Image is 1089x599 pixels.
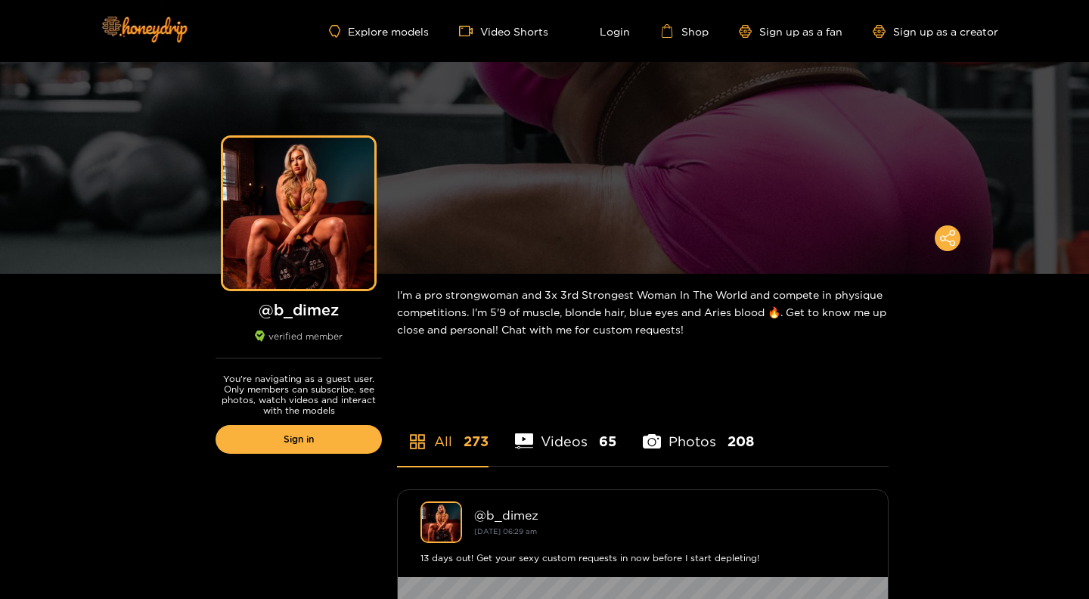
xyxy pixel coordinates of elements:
span: video-camera [459,24,480,38]
span: 273 [464,432,489,451]
div: 13 days out! Get your sexy custom requests in now before I start depleting! [420,551,865,566]
li: Videos [515,398,616,466]
a: Shop [660,24,709,38]
p: You're navigating as a guest user. Only members can subscribe, see photos, watch videos and inter... [216,374,382,416]
li: Photos [643,398,754,466]
a: Login [579,24,630,38]
a: Video Shorts [459,24,548,38]
a: Sign in [216,425,382,454]
li: All [397,398,489,466]
div: @ b_dimez [474,508,865,522]
span: 208 [728,432,754,451]
h1: @ b_dimez [216,300,382,319]
a: Sign up as a creator [873,25,998,38]
a: Sign up as a fan [739,25,842,38]
img: b_dimez [420,501,462,543]
span: appstore [408,433,427,451]
small: [DATE] 06:29 am [474,527,537,535]
span: 65 [599,432,616,451]
div: I'm a pro strongwoman and 3x 3rd Strongest Woman In The World and compete in physique competition... [397,274,889,350]
div: verified member [216,331,382,358]
a: Explore models [329,25,429,38]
